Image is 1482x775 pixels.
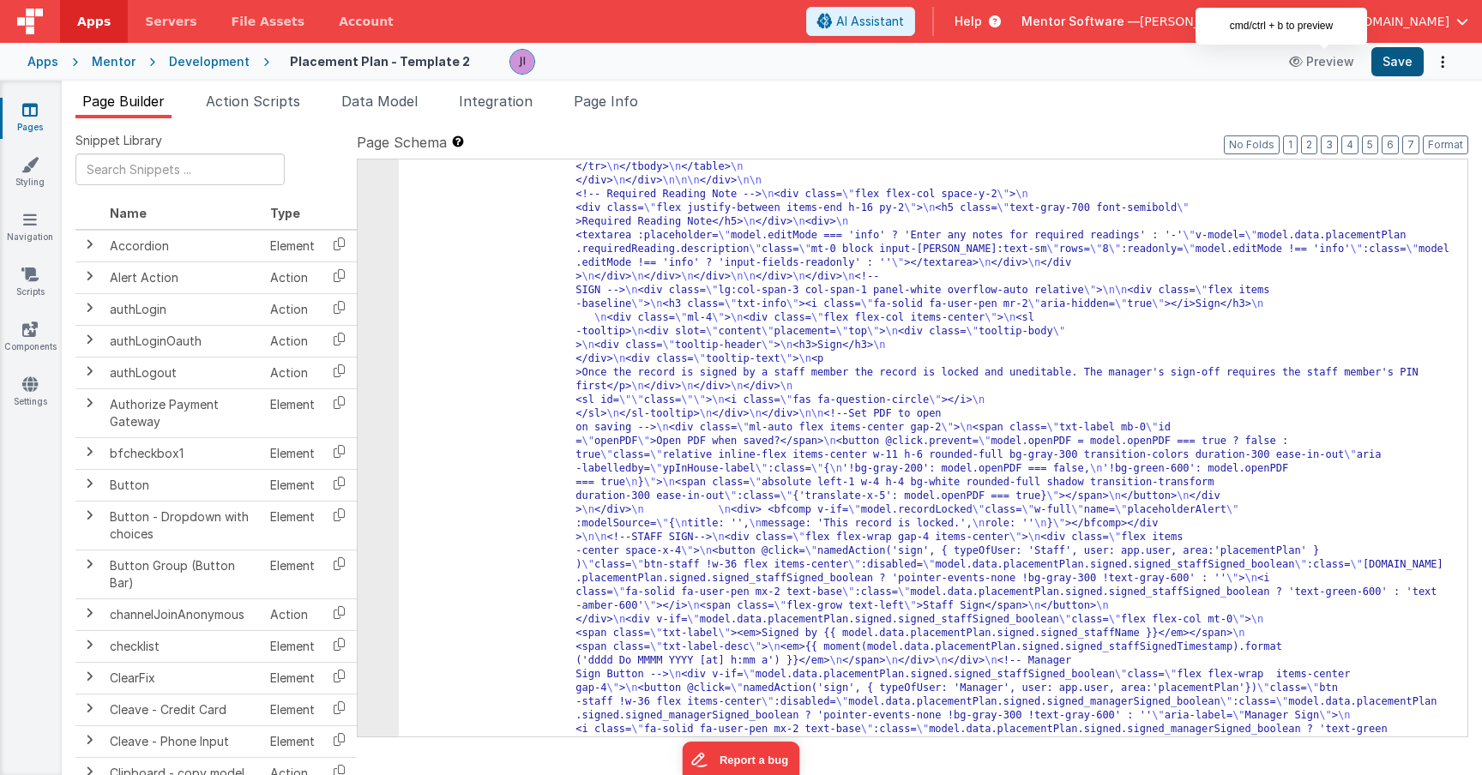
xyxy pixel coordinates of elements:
td: authLoginOauth [103,325,263,357]
td: bfcheckbox1 [103,437,263,469]
td: Element [263,501,322,550]
td: authLogout [103,357,263,388]
td: Element [263,437,322,469]
td: Action [263,357,322,388]
span: Name [110,206,147,220]
td: checklist [103,630,263,662]
span: Help [955,13,982,30]
td: Action [263,293,322,325]
div: cmd/ctrl + b to preview [1196,8,1367,45]
button: 2 [1301,135,1317,154]
td: Element [263,230,322,262]
td: Authorize Payment Gateway [103,388,263,437]
span: AI Assistant [836,13,904,30]
span: Action Scripts [206,93,300,110]
div: Apps [27,53,58,70]
td: Element [263,469,322,501]
span: Page Schema [357,132,447,153]
td: Button [103,469,263,501]
td: Button - Dropdown with choices [103,501,263,550]
div: Mentor [92,53,136,70]
div: Development [169,53,250,70]
span: [PERSON_NAME][EMAIL_ADDRESS][DOMAIN_NAME] [1140,13,1449,30]
span: Snippet Library [75,132,162,149]
button: Mentor Software — [PERSON_NAME][EMAIL_ADDRESS][DOMAIN_NAME] [1021,13,1468,30]
button: 3 [1321,135,1338,154]
button: 1 [1283,135,1298,154]
td: authLogin [103,293,263,325]
button: Format [1423,135,1468,154]
td: Action [263,325,322,357]
td: channelJoinAnonymous [103,598,263,630]
h4: Placement Plan - Template 2 [290,55,470,68]
td: Accordion [103,230,263,262]
input: Search Snippets ... [75,153,285,185]
img: 6c3d48e323fef8557f0b76cc516e01c7 [510,50,534,74]
span: File Assets [232,13,305,30]
button: 5 [1362,135,1378,154]
span: Integration [459,93,533,110]
button: Save [1371,47,1424,76]
button: AI Assistant [806,7,915,36]
span: Data Model [341,93,418,110]
td: Element [263,550,322,598]
td: Cleave - Phone Input [103,725,263,757]
button: No Folds [1224,135,1280,154]
button: Preview [1279,48,1365,75]
td: Action [263,598,322,630]
td: Element [263,694,322,725]
td: Action [263,261,322,293]
td: Cleave - Credit Card [103,694,263,725]
span: Apps [77,13,111,30]
td: Element [263,388,322,437]
td: Element [263,662,322,694]
button: Options [1431,50,1455,74]
button: 7 [1402,135,1419,154]
td: Alert Action [103,261,263,293]
td: Element [263,725,322,757]
span: Servers [145,13,196,30]
button: 6 [1382,135,1399,154]
td: Button Group (Button Bar) [103,550,263,598]
span: Page Builder [82,93,165,110]
span: Page Info [574,93,638,110]
span: Type [270,206,300,220]
td: Element [263,630,322,662]
button: 4 [1341,135,1358,154]
span: Mentor Software — [1021,13,1140,30]
td: ClearFix [103,662,263,694]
